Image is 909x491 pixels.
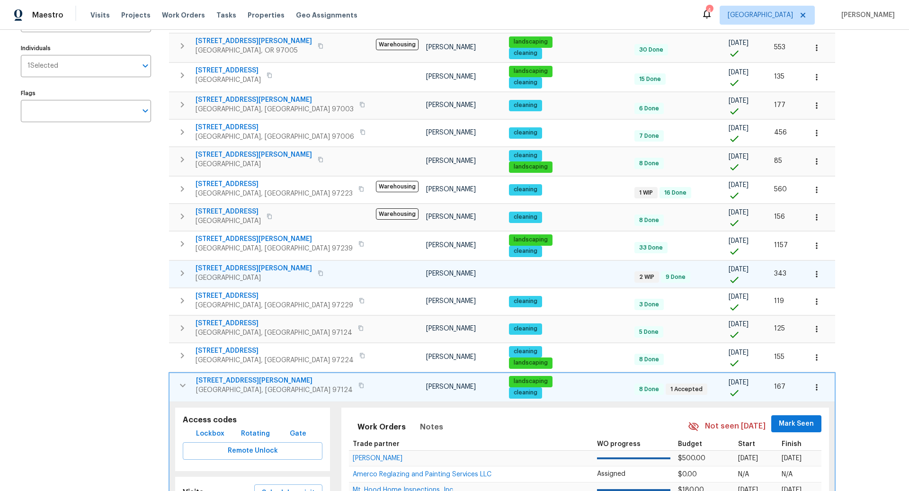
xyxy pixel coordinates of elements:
[196,319,352,328] span: [STREET_ADDRESS]
[196,234,353,244] span: [STREET_ADDRESS][PERSON_NAME]
[635,75,665,83] span: 15 Done
[376,181,419,192] span: Warehousing
[729,321,749,328] span: [DATE]
[196,150,312,160] span: [STREET_ADDRESS][PERSON_NAME]
[635,328,662,336] span: 5 Done
[183,415,322,425] h5: Access codes
[510,389,541,397] span: cleaning
[510,38,552,46] span: landscaping
[196,123,354,132] span: [STREET_ADDRESS]
[357,420,406,434] span: Work Orders
[510,49,541,57] span: cleaning
[510,101,541,109] span: cleaning
[196,216,261,226] span: [GEOGRAPHIC_DATA]
[196,160,312,169] span: [GEOGRAPHIC_DATA]
[196,301,353,310] span: [GEOGRAPHIC_DATA], [GEOGRAPHIC_DATA] 97229
[196,179,353,189] span: [STREET_ADDRESS]
[597,469,670,479] p: Assigned
[774,298,784,304] span: 119
[729,125,749,132] span: [DATE]
[190,445,315,457] span: Remote Unlock
[426,325,476,332] span: [PERSON_NAME]
[237,425,274,443] button: Rotating
[779,418,814,430] span: Mark Seen
[510,213,541,221] span: cleaning
[27,62,58,70] span: 1 Selected
[738,471,749,478] span: N/A
[729,349,749,356] span: [DATE]
[774,384,785,390] span: 167
[426,129,476,136] span: [PERSON_NAME]
[738,455,758,462] span: [DATE]
[196,273,312,283] span: [GEOGRAPHIC_DATA]
[196,346,354,356] span: [STREET_ADDRESS]
[510,152,541,160] span: cleaning
[678,455,705,462] span: $500.00
[635,244,667,252] span: 33 Done
[510,377,552,385] span: landscaping
[729,69,749,76] span: [DATE]
[660,189,690,197] span: 16 Done
[196,36,312,46] span: [STREET_ADDRESS][PERSON_NAME]
[426,102,476,108] span: [PERSON_NAME]
[510,129,541,137] span: cleaning
[196,244,353,253] span: [GEOGRAPHIC_DATA], [GEOGRAPHIC_DATA] 97239
[353,441,400,447] span: Trade partner
[196,132,354,142] span: [GEOGRAPHIC_DATA], [GEOGRAPHIC_DATA] 97006
[196,105,354,114] span: [GEOGRAPHIC_DATA], [GEOGRAPHIC_DATA] 97003
[774,214,785,220] span: 156
[196,356,354,365] span: [GEOGRAPHIC_DATA], [GEOGRAPHIC_DATA] 97224
[196,46,312,55] span: [GEOGRAPHIC_DATA], OR 97005
[729,294,749,300] span: [DATE]
[738,441,755,447] span: Start
[678,441,702,447] span: Budget
[782,471,793,478] span: N/A
[729,266,749,273] span: [DATE]
[774,270,786,277] span: 343
[635,216,663,224] span: 8 Done
[510,79,541,87] span: cleaning
[667,385,706,393] span: 1 Accepted
[90,10,110,20] span: Visits
[21,45,151,51] label: Individuals
[510,348,541,356] span: cleaning
[729,238,749,244] span: [DATE]
[426,44,476,51] span: [PERSON_NAME]
[426,186,476,193] span: [PERSON_NAME]
[510,67,552,75] span: landscaping
[196,376,353,385] span: [STREET_ADDRESS][PERSON_NAME]
[635,105,663,113] span: 6 Done
[121,10,151,20] span: Projects
[729,379,749,386] span: [DATE]
[353,455,402,462] span: [PERSON_NAME]
[192,425,228,443] button: Lockbox
[32,10,63,20] span: Maestro
[510,163,552,171] span: landscaping
[196,66,261,75] span: [STREET_ADDRESS]
[139,104,152,117] button: Open
[426,242,476,249] span: [PERSON_NAME]
[597,441,641,447] span: WO progress
[510,236,552,244] span: landscaping
[196,428,224,440] span: Lockbox
[729,182,749,188] span: [DATE]
[635,189,657,197] span: 1 WIP
[426,214,476,220] span: [PERSON_NAME]
[782,455,802,462] span: [DATE]
[635,356,663,364] span: 8 Done
[678,471,697,478] span: $0.00
[287,428,310,440] span: Gate
[426,384,476,390] span: [PERSON_NAME]
[216,12,236,18] span: Tasks
[774,158,782,164] span: 85
[774,73,784,80] span: 135
[774,354,784,360] span: 155
[248,10,285,20] span: Properties
[183,442,322,460] button: Remote Unlock
[196,385,353,395] span: [GEOGRAPHIC_DATA], [GEOGRAPHIC_DATA] 97124
[426,270,476,277] span: [PERSON_NAME]
[782,441,802,447] span: Finish
[771,415,821,433] button: Mark Seen
[196,95,354,105] span: [STREET_ADDRESS][PERSON_NAME]
[196,328,352,338] span: [GEOGRAPHIC_DATA], [GEOGRAPHIC_DATA] 97124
